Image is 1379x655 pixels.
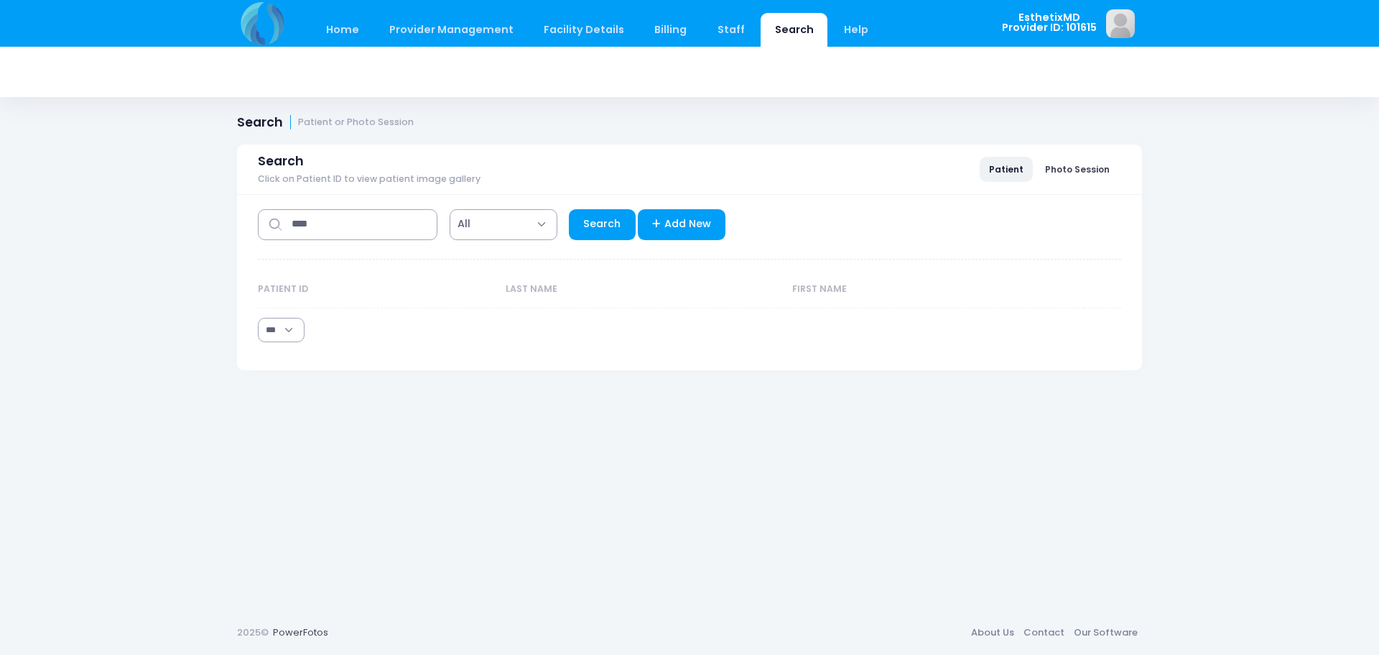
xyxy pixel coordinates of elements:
a: Photo Session [1036,157,1119,181]
a: Patient [980,157,1033,181]
span: Search [258,154,304,169]
small: Patient or Photo Session [298,117,414,128]
a: Staff [703,13,758,47]
a: Our Software [1069,620,1142,646]
th: First Name [786,271,1085,308]
a: Help [830,13,883,47]
h1: Search [237,115,414,130]
a: Facility Details [530,13,639,47]
span: All [458,216,470,232]
a: Contact [1018,620,1069,646]
a: Add New [638,209,726,240]
a: Provider Management [375,13,527,47]
a: Billing [641,13,701,47]
span: 2025© [237,626,269,639]
span: All [450,209,557,240]
span: Click on Patient ID to view patient image gallery [258,174,480,185]
span: EsthetixMD Provider ID: 101615 [1002,12,1097,33]
a: Home [312,13,373,47]
a: Search [569,209,636,240]
a: Search [761,13,827,47]
img: image [1106,9,1135,38]
th: Patient ID [258,271,498,308]
a: About Us [966,620,1018,646]
a: PowerFotos [273,626,328,639]
th: Last Name [498,271,785,308]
